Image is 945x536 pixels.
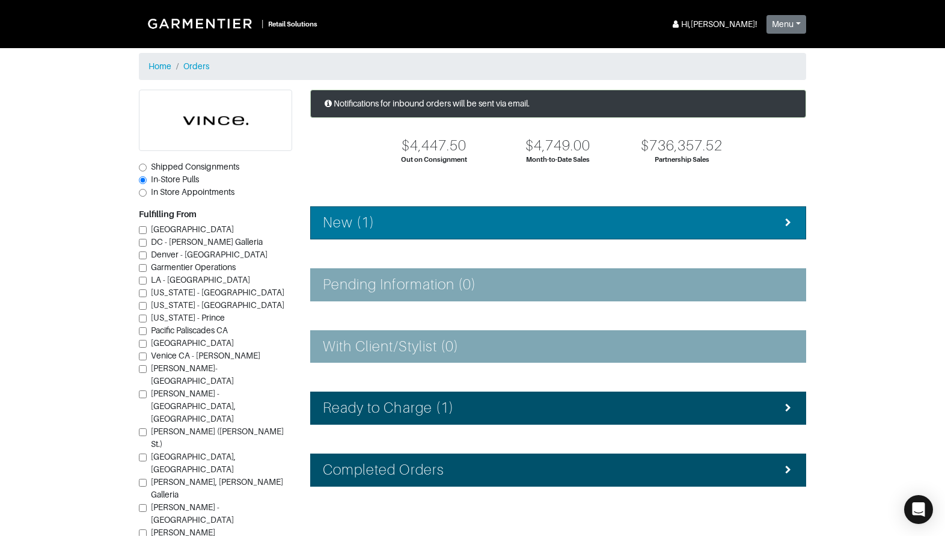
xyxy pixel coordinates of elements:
span: [PERSON_NAME]-[GEOGRAPHIC_DATA] [151,363,234,386]
input: Venice CA - [PERSON_NAME] [139,353,147,360]
h4: New (1) [323,214,375,232]
input: Pacific Paliscades CA [139,327,147,335]
input: DC - [PERSON_NAME] Galleria [139,239,147,247]
div: Out on Consignment [401,155,467,165]
span: Pacific Paliscades CA [151,325,228,335]
input: [US_STATE] - [GEOGRAPHIC_DATA] [139,289,147,297]
label: Fulfilling From [139,208,197,221]
div: $4,749.00 [525,137,590,155]
img: Garmentier [141,12,261,35]
div: | [261,17,263,30]
input: [PERSON_NAME] - [GEOGRAPHIC_DATA], [GEOGRAPHIC_DATA] [139,390,147,398]
a: Orders [183,61,209,71]
div: Notifications for inbound orders will be sent via email. [310,90,806,118]
span: In Store Appointments [151,187,234,197]
h4: Ready to Charge (1) [323,399,454,417]
input: [US_STATE] - Prince [139,315,147,322]
span: LA - [GEOGRAPHIC_DATA] [151,275,250,285]
span: DC - [PERSON_NAME] Galleria [151,237,263,247]
span: Shipped Consignments [151,162,239,171]
div: Hi, [PERSON_NAME] ! [670,18,757,31]
span: [PERSON_NAME] ([PERSON_NAME] St.) [151,427,284,449]
a: |Retail Solutions [139,10,322,37]
span: [PERSON_NAME] - [GEOGRAPHIC_DATA] [151,502,234,525]
div: $736,357.52 [641,137,723,155]
span: In-Store Pulls [151,174,199,184]
input: In-Store Pulls [139,176,147,184]
input: [PERSON_NAME] - [GEOGRAPHIC_DATA] [139,504,147,512]
input: [PERSON_NAME] ([PERSON_NAME] St.) [139,428,147,436]
input: In Store Appointments [139,189,147,197]
input: LA - [GEOGRAPHIC_DATA] [139,277,147,285]
img: cyAkLTq7csKWtL9WARqkkVaF.png [139,90,292,150]
h4: Completed Orders [323,461,444,479]
span: [GEOGRAPHIC_DATA] [151,224,234,234]
nav: breadcrumb [139,53,806,80]
input: [GEOGRAPHIC_DATA], [GEOGRAPHIC_DATA] [139,454,147,461]
button: Menu [766,15,806,34]
input: Garmentier Operations [139,264,147,272]
span: [US_STATE] - [GEOGRAPHIC_DATA] [151,300,284,310]
span: [GEOGRAPHIC_DATA] [151,338,234,348]
span: Venice CA - [PERSON_NAME] [151,351,260,360]
span: [PERSON_NAME] - [GEOGRAPHIC_DATA], [GEOGRAPHIC_DATA] [151,389,236,424]
input: [GEOGRAPHIC_DATA] [139,340,147,348]
span: [US_STATE] - [GEOGRAPHIC_DATA] [151,288,284,297]
a: Home [148,61,171,71]
input: Denver - [GEOGRAPHIC_DATA] [139,251,147,259]
span: Garmentier Operations [151,262,236,272]
small: Retail Solutions [268,20,317,28]
input: Shipped Consignments [139,164,147,171]
div: Open Intercom Messenger [904,495,933,524]
h4: With Client/Stylist (0) [323,338,459,356]
input: [US_STATE] - [GEOGRAPHIC_DATA] [139,302,147,310]
input: [GEOGRAPHIC_DATA] [139,226,147,234]
div: Partnership Sales [655,155,709,165]
span: [GEOGRAPHIC_DATA], [GEOGRAPHIC_DATA] [151,452,236,474]
h4: Pending Information (0) [323,276,476,294]
span: [PERSON_NAME], [PERSON_NAME] Galleria [151,477,283,499]
input: [PERSON_NAME]-[GEOGRAPHIC_DATA] [139,365,147,373]
span: Denver - [GEOGRAPHIC_DATA] [151,250,268,259]
span: [US_STATE] - Prince [151,313,225,322]
div: $4,447.50 [402,137,466,155]
div: Month-to-Date Sales [526,155,590,165]
input: [PERSON_NAME], [PERSON_NAME] Galleria [139,479,147,487]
